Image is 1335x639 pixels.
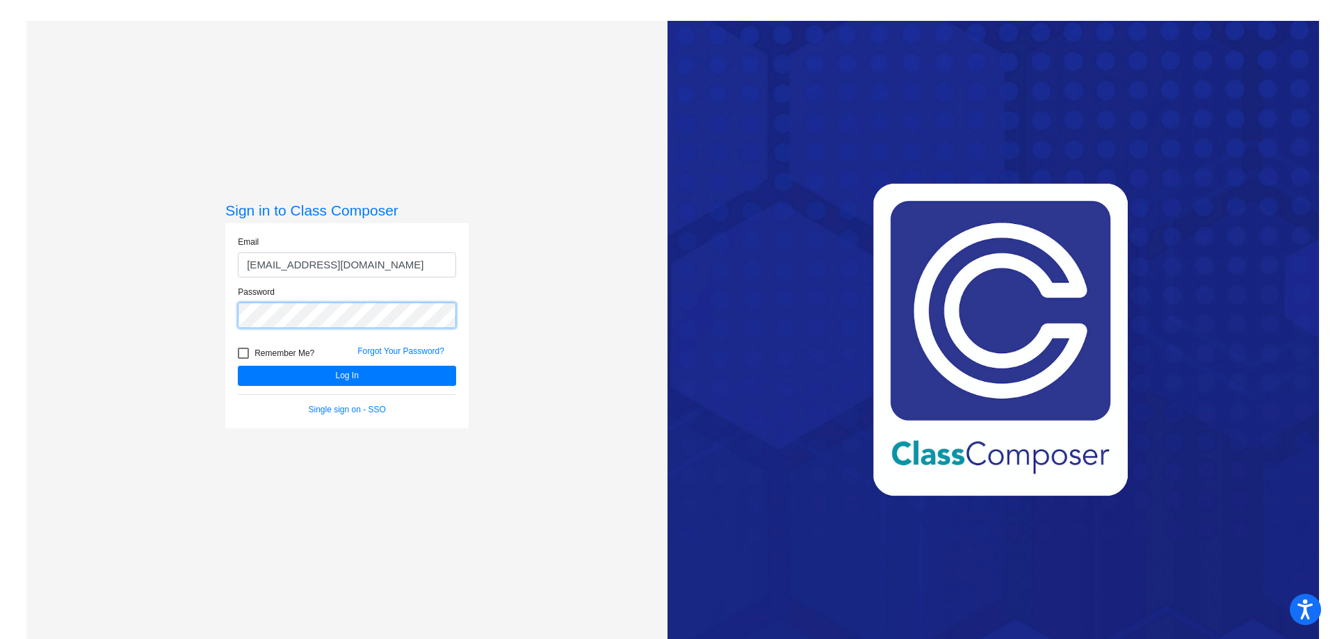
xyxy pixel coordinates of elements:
[254,345,314,362] span: Remember Me?
[238,366,456,386] button: Log In
[238,286,275,298] label: Password
[357,346,444,356] a: Forgot Your Password?
[309,405,386,414] a: Single sign on - SSO
[225,202,469,219] h3: Sign in to Class Composer
[238,236,259,248] label: Email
